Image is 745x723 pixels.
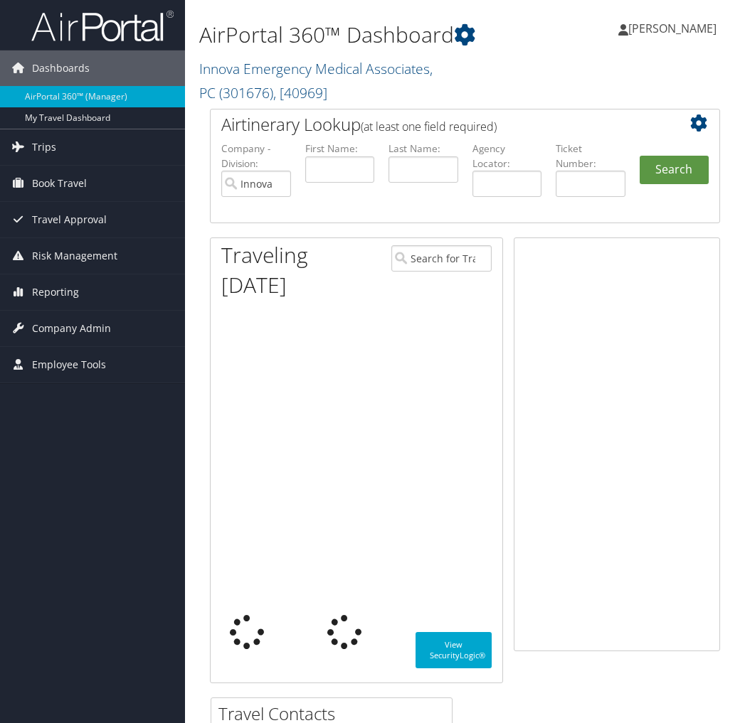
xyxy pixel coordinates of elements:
[32,166,87,201] span: Book Travel
[32,238,117,274] span: Risk Management
[273,83,327,102] span: , [ 40969 ]
[472,141,542,171] label: Agency Locator:
[305,141,375,156] label: First Name:
[640,156,709,184] button: Search
[628,21,717,36] span: [PERSON_NAME]
[32,274,79,310] span: Reporting
[32,347,106,382] span: Employee Tools
[391,245,492,272] input: Search for Traveler
[219,83,273,102] span: ( 301676 )
[221,112,666,136] h2: Airtinerary Lookup
[32,311,111,346] span: Company Admin
[618,7,731,50] a: [PERSON_NAME]
[221,240,370,300] h1: Traveling [DATE]
[32,129,56,165] span: Trips
[556,141,625,171] label: Ticket Number:
[32,202,107,237] span: Travel Approval
[389,141,458,156] label: Last Name:
[199,20,554,50] h1: AirPortal 360™ Dashboard
[199,59,433,102] a: Innova Emergency Medical Associates, PC
[221,141,291,171] label: Company - Division:
[361,119,497,134] span: (at least one field required)
[416,632,492,668] a: View SecurityLogic®
[32,50,90,86] span: Dashboards
[31,9,174,43] img: airportal-logo.png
